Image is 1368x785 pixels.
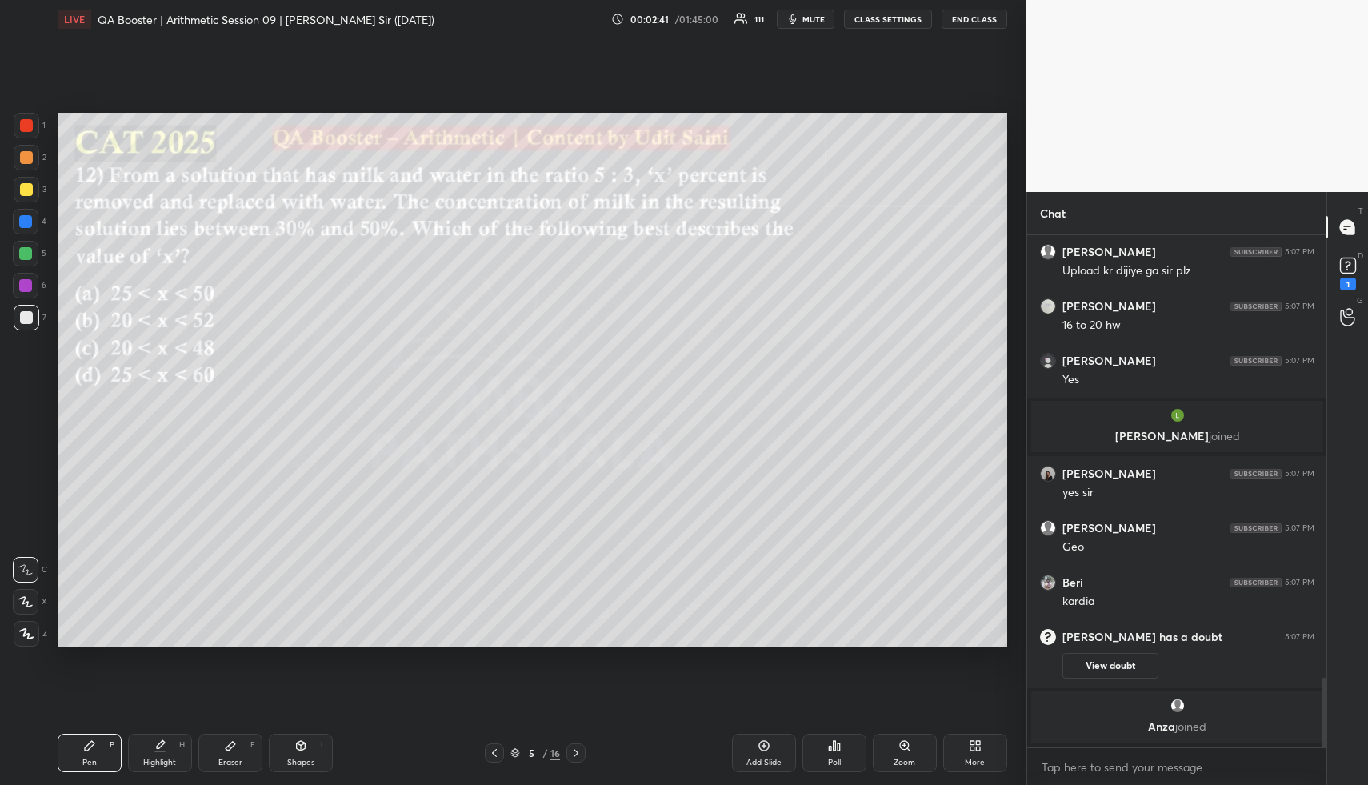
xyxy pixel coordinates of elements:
div: 5:07 PM [1285,302,1314,311]
h6: [PERSON_NAME] has a doubt [1062,630,1222,644]
p: [PERSON_NAME] [1041,430,1314,443]
img: default.png [1041,521,1055,535]
img: thumbnail.jpg [1041,299,1055,314]
div: Highlight [143,759,176,767]
img: thumbnail.jpg [1041,467,1055,481]
div: L [321,741,326,749]
div: / [542,748,547,758]
div: 1 [14,113,46,138]
img: 4P8fHbbgJtejmAAAAAElFTkSuQmCC [1230,469,1282,479]
p: G [1357,294,1363,306]
div: 5 [523,748,539,758]
div: C [13,557,47,583]
p: Anza [1041,720,1314,733]
div: Zoom [894,759,915,767]
img: thumbnail.jpg [1169,407,1185,423]
h6: [PERSON_NAME] [1062,521,1156,535]
div: 3 [14,177,46,202]
img: 4P8fHbbgJtejmAAAAAElFTkSuQmCC [1230,247,1282,257]
span: mute [802,14,825,25]
div: 1 [1340,278,1356,290]
h6: [PERSON_NAME] [1062,299,1156,314]
img: 4P8fHbbgJtejmAAAAAElFTkSuQmCC [1230,302,1282,311]
img: default.png [1169,698,1185,714]
div: 5:07 PM [1285,578,1314,587]
div: yes sir [1062,485,1314,501]
div: Eraser [218,759,242,767]
img: thumbnail.jpg [1041,354,1055,368]
span: joined [1175,719,1206,734]
div: 4 [13,209,46,234]
button: CLASS SETTINGS [844,10,932,29]
p: T [1358,205,1363,217]
div: 5:07 PM [1285,632,1314,642]
div: kardia [1062,594,1314,610]
button: mute [777,10,834,29]
div: 2 [14,145,46,170]
div: 5:07 PM [1285,247,1314,257]
div: Yes [1062,372,1314,388]
div: 16 to 20 hw [1062,318,1314,334]
h4: QA Booster | Arithmetic Session 09 | [PERSON_NAME] Sir ([DATE]) [98,12,434,27]
div: LIVE [58,10,91,29]
div: Add Slide [746,759,782,767]
img: thumbnail.jpg [1041,575,1055,590]
div: More [965,759,985,767]
span: joined [1208,428,1239,443]
div: 5:07 PM [1285,356,1314,366]
div: 6 [13,273,46,298]
img: default.png [1041,245,1055,259]
div: H [179,741,185,749]
div: Upload kr dijiye ga sir plz [1062,263,1314,279]
img: 4P8fHbbgJtejmAAAAAElFTkSuQmCC [1230,523,1282,533]
button: View doubt [1062,653,1158,679]
div: 5:07 PM [1285,523,1314,533]
div: grid [1027,235,1327,747]
p: Chat [1027,192,1078,234]
h6: [PERSON_NAME] [1062,245,1156,259]
div: 111 [754,15,764,23]
h6: Beri [1062,575,1083,590]
div: P [110,741,114,749]
div: Poll [828,759,841,767]
div: 7 [14,305,46,330]
h6: [PERSON_NAME] [1062,354,1156,368]
div: Shapes [287,759,314,767]
button: END CLASS [942,10,1007,29]
div: X [13,589,47,615]
div: 16 [550,746,560,760]
div: Z [14,621,47,647]
p: D [1358,250,1363,262]
img: 4P8fHbbgJtejmAAAAAElFTkSuQmCC [1230,578,1282,587]
div: 5:07 PM [1285,469,1314,479]
h6: [PERSON_NAME] [1062,467,1156,481]
div: E [250,741,255,749]
div: Geo [1062,539,1314,555]
img: 4P8fHbbgJtejmAAAAAElFTkSuQmCC [1230,356,1282,366]
div: 5 [13,241,46,266]
div: Pen [82,759,97,767]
